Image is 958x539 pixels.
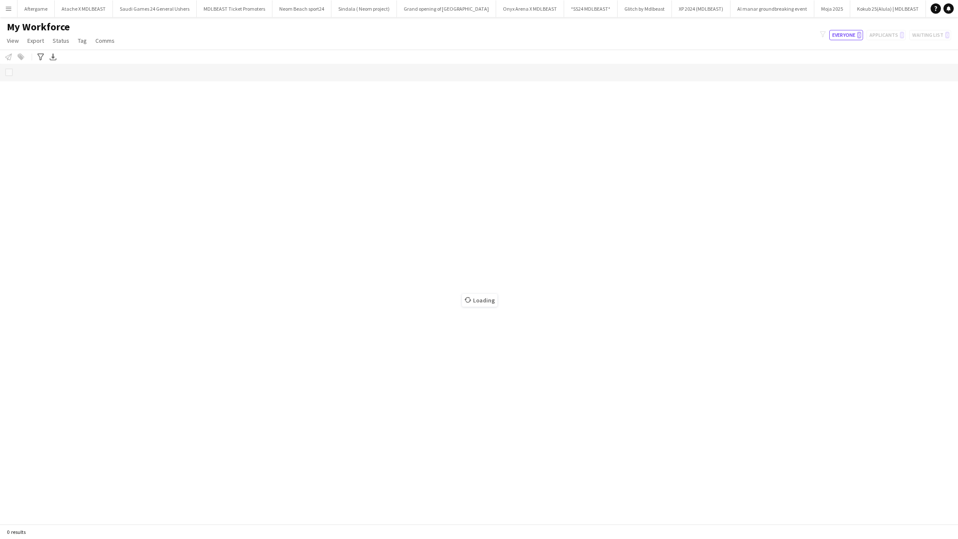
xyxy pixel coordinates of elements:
[78,37,87,44] span: Tag
[7,21,70,33] span: My Workforce
[35,52,46,62] app-action-btn: Advanced filters
[95,37,115,44] span: Comms
[18,0,55,17] button: Aftergame
[24,35,47,46] a: Export
[7,37,19,44] span: View
[74,35,90,46] a: Tag
[564,0,618,17] button: *SS24 MDLBEAST*
[53,37,69,44] span: Status
[672,0,730,17] button: XP 2024 (MDLBEAST)
[55,0,113,17] button: Atache X MDLBEAST
[27,37,44,44] span: Export
[49,35,73,46] a: Status
[331,0,397,17] button: Sindala ( Neom project)
[272,0,331,17] button: Neom Beach sport24
[397,0,496,17] button: Grand opening of [GEOGRAPHIC_DATA]
[113,0,197,17] button: Saudi Games 24 General Ushers
[496,0,564,17] button: Onyx Arena X MDLBEAST
[730,0,814,17] button: Al manar groundbreaking event
[92,35,118,46] a: Comms
[829,30,863,40] button: Everyone0
[850,0,926,17] button: Kokub 25(Alula) | MDLBEAST
[814,0,850,17] button: Moja 2025
[48,52,58,62] app-action-btn: Export XLSX
[197,0,272,17] button: MDLBEAST Ticket Promoters
[618,0,672,17] button: Glitch by Mdlbeast
[857,32,861,38] span: 0
[462,294,497,307] span: Loading
[3,35,22,46] a: View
